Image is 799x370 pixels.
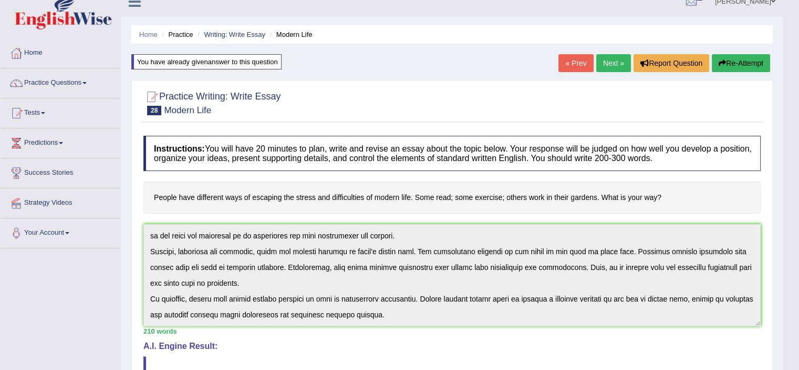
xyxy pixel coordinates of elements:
[143,182,761,214] h4: People have different ways of escaping the stress and difficulties of modern life. Some read; som...
[1,158,120,185] a: Success Stories
[596,54,631,72] a: Next »
[164,105,211,115] small: Modern Life
[712,54,770,72] button: Re-Attempt
[154,144,205,153] b: Instructions:
[1,188,120,215] a: Strategy Videos
[139,31,158,38] a: Home
[1,128,120,155] a: Predictions
[1,218,120,245] a: Your Account
[1,68,120,95] a: Practice Questions
[1,98,120,125] a: Tests
[143,326,761,336] div: 210 words
[143,342,761,351] h4: A.I. Engine Result:
[143,136,761,171] h4: You will have 20 minutes to plan, write and revise an essay about the topic below. Your response ...
[267,29,313,39] li: Modern Life
[147,106,161,115] span: 28
[634,54,709,72] button: Report Question
[204,31,265,38] a: Writing: Write Essay
[131,54,282,69] div: You have already given answer to this question
[1,38,120,65] a: Home
[143,89,281,115] h2: Practice Writing: Write Essay
[558,54,593,72] a: « Prev
[159,29,193,39] li: Practice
